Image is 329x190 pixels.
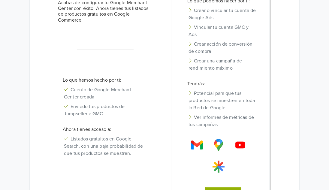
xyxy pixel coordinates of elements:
li: Cuenta de Google Merchant Center creada [58,85,153,102]
img: Gmail Logo [234,139,246,151]
p: Lo que hemos hecho por ti: [58,77,153,84]
li: Crear o vincular tu cuenta de Google Ads [183,6,264,23]
img: Gmail Logo [213,139,225,151]
img: Gmail Logo [213,161,225,173]
p: Tendrás: [183,80,264,87]
li: Ver informes de métricas de tus campañas [183,113,264,129]
img: Gmail Logo [191,139,203,151]
li: Potencial para que tus productos se muestren en toda la Red de Google! [183,89,264,113]
li: Listados gratuitos en Google Search, con una baja probabilidad de que tus productos se muestren. [58,134,153,158]
li: Crear acción de conversión de compra [183,39,264,56]
li: Vincular tu cuenta GMC y Ads [183,23,264,39]
li: Enviado tus productos de Jumpseller a GMC [58,102,153,119]
p: Ahora tienes acceso a: [58,126,153,133]
li: Crear una campaña de rendimiento máximo [183,56,264,73]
